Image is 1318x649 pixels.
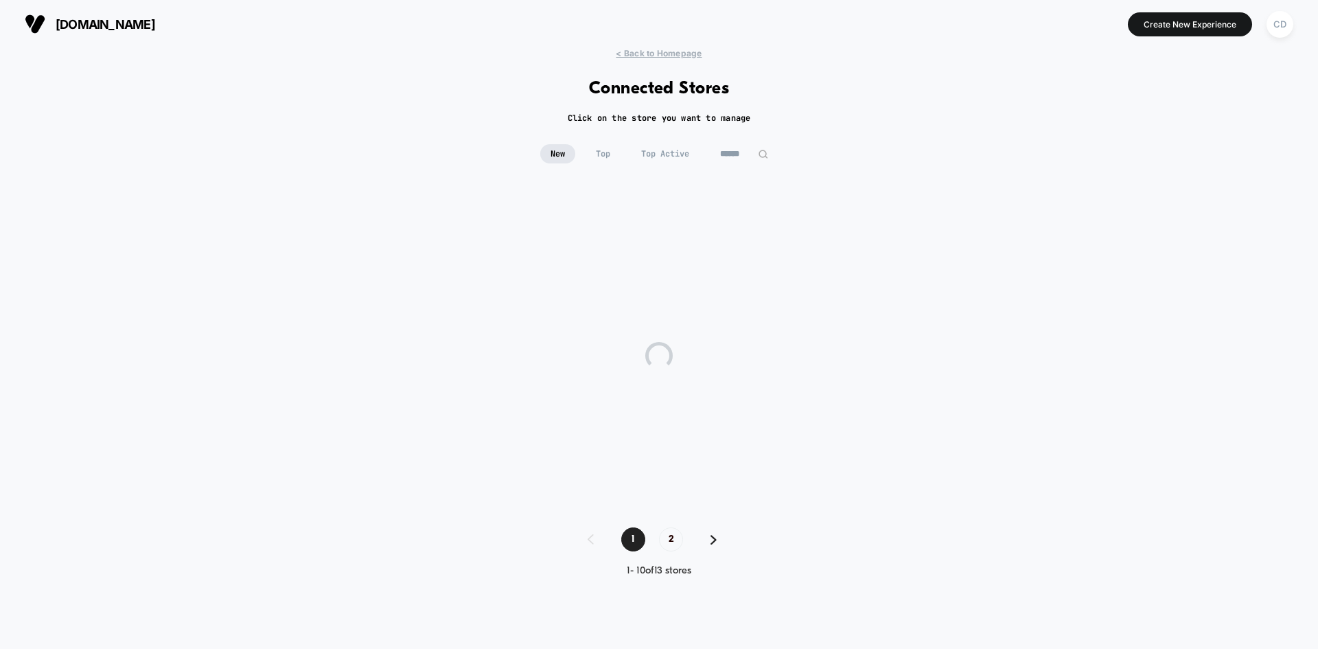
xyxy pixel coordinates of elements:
[710,535,717,545] img: pagination forward
[540,144,575,163] span: New
[758,149,768,159] img: edit
[589,79,730,99] h1: Connected Stores
[56,17,155,32] span: [DOMAIN_NAME]
[25,14,45,34] img: Visually logo
[631,144,700,163] span: Top Active
[586,144,621,163] span: Top
[1262,10,1297,38] button: CD
[1128,12,1252,36] button: Create New Experience
[1267,11,1293,38] div: CD
[21,13,159,35] button: [DOMAIN_NAME]
[568,113,751,124] h2: Click on the store you want to manage
[616,48,702,58] span: < Back to Homepage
